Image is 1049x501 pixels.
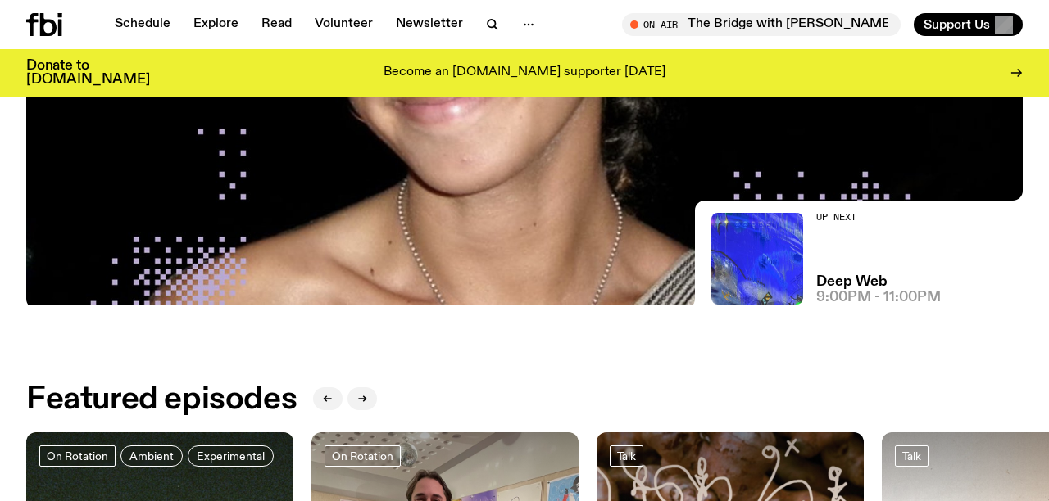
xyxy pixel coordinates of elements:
[47,449,108,462] span: On Rotation
[188,445,274,467] a: Experimental
[120,445,183,467] a: Ambient
[902,449,921,462] span: Talk
[895,445,929,467] a: Talk
[325,445,401,467] a: On Rotation
[39,445,116,467] a: On Rotation
[816,291,941,305] span: 9:00pm - 11:00pm
[252,13,302,36] a: Read
[924,17,990,32] span: Support Us
[26,385,297,414] h2: Featured episodes
[197,449,265,462] span: Experimental
[384,65,665,80] p: Become an [DOMAIN_NAME] supporter [DATE]
[816,275,888,289] a: Deep Web
[332,449,393,462] span: On Rotation
[129,449,174,462] span: Ambient
[305,13,383,36] a: Volunteer
[26,59,150,87] h3: Donate to [DOMAIN_NAME]
[610,445,643,467] a: Talk
[711,213,803,305] img: An abstract artwork, in bright blue with amorphous shapes, illustrated shimmers and small drawn c...
[914,13,1023,36] button: Support Us
[105,13,180,36] a: Schedule
[622,13,901,36] button: On AirThe Bridge with [PERSON_NAME]
[386,13,473,36] a: Newsletter
[816,213,941,222] h2: Up Next
[184,13,248,36] a: Explore
[617,449,636,462] span: Talk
